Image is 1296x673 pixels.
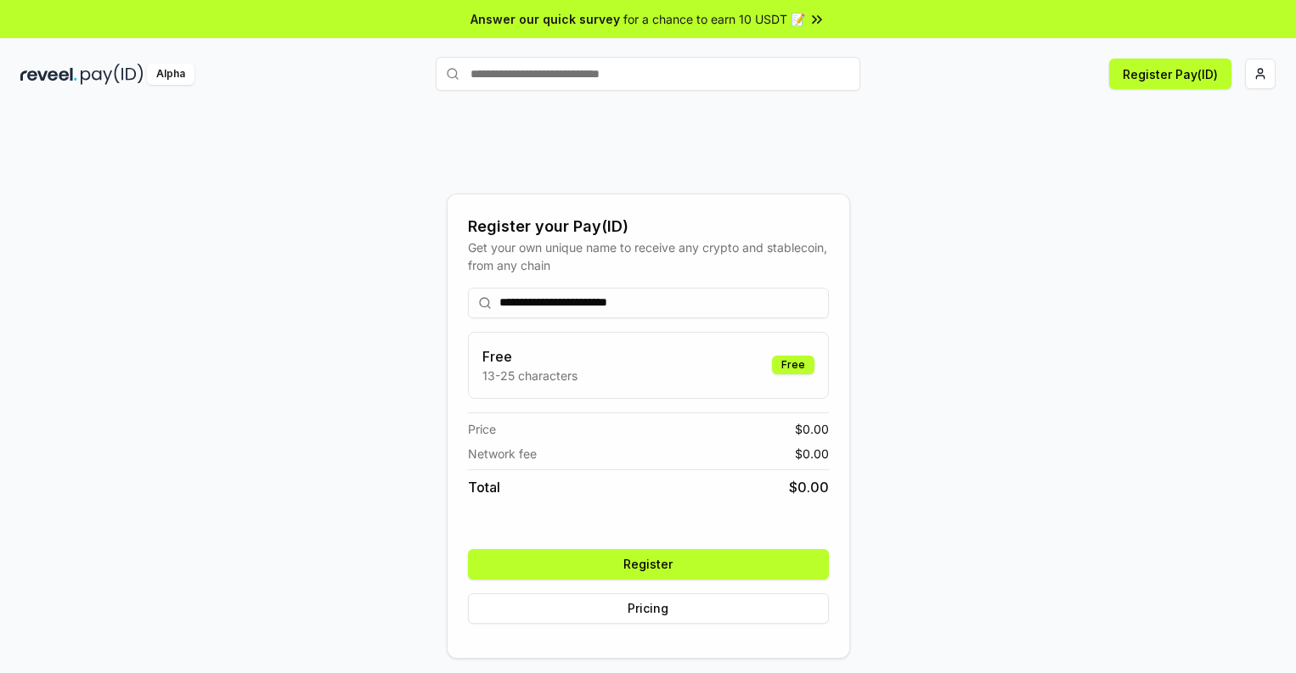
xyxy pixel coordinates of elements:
[795,445,829,463] span: $ 0.00
[81,64,144,85] img: pay_id
[623,10,805,28] span: for a chance to earn 10 USDT 📝
[1109,59,1231,89] button: Register Pay(ID)
[468,593,829,624] button: Pricing
[772,356,814,374] div: Free
[789,477,829,497] span: $ 0.00
[20,64,77,85] img: reveel_dark
[147,64,194,85] div: Alpha
[468,445,537,463] span: Network fee
[482,346,578,367] h3: Free
[468,238,829,274] div: Get your own unique name to receive any crypto and stablecoin, from any chain
[795,420,829,438] span: $ 0.00
[468,477,500,497] span: Total
[471,10,620,28] span: Answer our quick survey
[468,549,829,580] button: Register
[468,215,829,238] div: Register your Pay(ID)
[482,367,578,384] p: 13-25 characters
[468,420,496,438] span: Price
